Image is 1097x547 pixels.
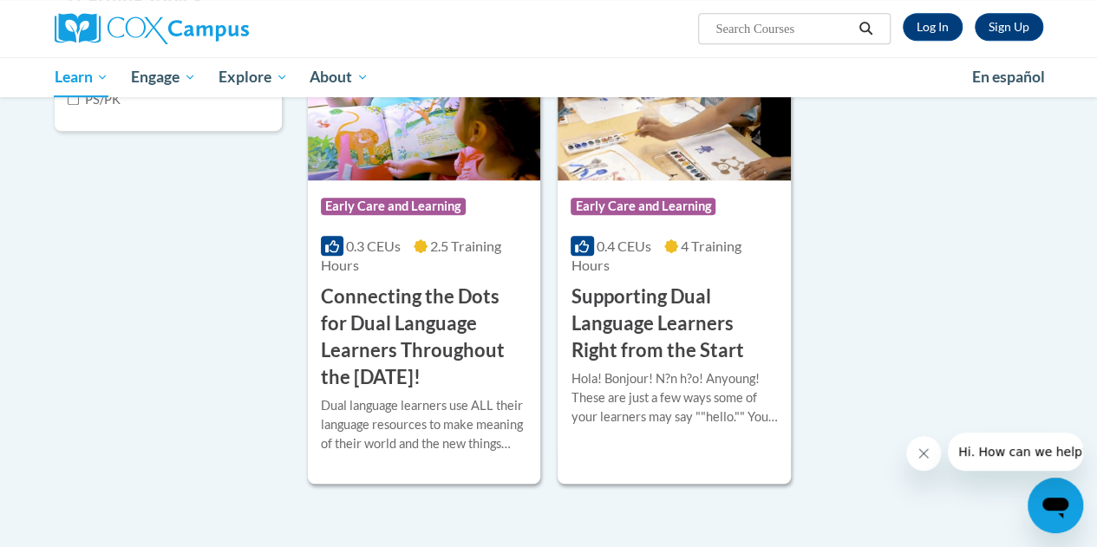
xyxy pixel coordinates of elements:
a: Log In [903,13,963,41]
button: Search [852,18,878,39]
a: Engage [120,57,207,97]
span: Learn [54,67,108,88]
h3: Supporting Dual Language Learners Right from the Start [571,283,777,363]
span: 0.4 CEUs [597,238,651,254]
img: Cox Campus [55,13,249,44]
iframe: Button to launch messaging window [1028,478,1083,533]
a: Learn [43,57,121,97]
a: Explore [207,57,299,97]
iframe: Message from company [948,433,1083,471]
span: About [310,67,369,88]
span: Early Care and Learning [321,198,466,215]
h3: Connecting the Dots for Dual Language Learners Throughout the [DATE]! [321,283,527,390]
a: En español [961,59,1056,95]
div: Dual language learners use ALL their language resources to make meaning of their world and the ne... [321,396,527,453]
span: 0.3 CEUs [346,238,401,254]
div: Hola! Bonjour! N?n h?o! Anyoung! These are just a few ways some of your learners may say ""hello.... [571,369,777,427]
a: Cox Campus [55,13,367,44]
span: Early Care and Learning [571,198,715,215]
a: Register [975,13,1043,41]
span: En español [972,68,1045,86]
span: Engage [131,67,196,88]
span: Explore [219,67,288,88]
input: Search Courses [714,18,852,39]
label: PS/PK [68,90,121,109]
div: Main menu [42,57,1056,97]
a: Course LogoEarly Care and Learning0.3 CEUs2.5 Training Hours Connecting the Dots for Dual Languag... [308,3,540,484]
input: Checkbox for Options [68,94,79,105]
a: Course LogoEarly Care and Learning0.4 CEUs4 Training Hours Supporting Dual Language Learners Righ... [558,3,790,484]
span: Hi. How can we help? [10,12,140,26]
iframe: Close message [906,436,941,471]
a: About [298,57,380,97]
